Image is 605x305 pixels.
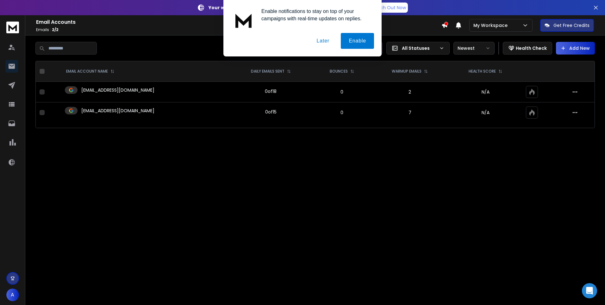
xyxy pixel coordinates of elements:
p: HEALTH SCORE [469,69,496,74]
img: notification icon [231,8,256,33]
div: 0 of 18 [265,88,277,94]
div: Enable notifications to stay on top of your campaigns with real-time updates on replies. [256,8,374,22]
button: A [6,289,19,301]
td: 2 [371,82,449,102]
p: DAILY EMAILS SENT [251,69,284,74]
td: 7 [371,102,449,123]
p: BOUNCES [330,69,348,74]
div: 0 of 15 [265,109,277,115]
p: 0 [317,89,367,95]
p: [EMAIL_ADDRESS][DOMAIN_NAME] [81,107,154,114]
p: N/A [452,109,518,116]
p: [EMAIL_ADDRESS][DOMAIN_NAME] [81,87,154,93]
p: 0 [317,109,367,116]
p: N/A [452,89,518,95]
button: Later [309,33,337,49]
button: Enable [341,33,374,49]
div: Open Intercom Messenger [582,283,597,298]
div: EMAIL ACCOUNT NAME [66,69,114,74]
p: WARMUP EMAILS [392,69,421,74]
